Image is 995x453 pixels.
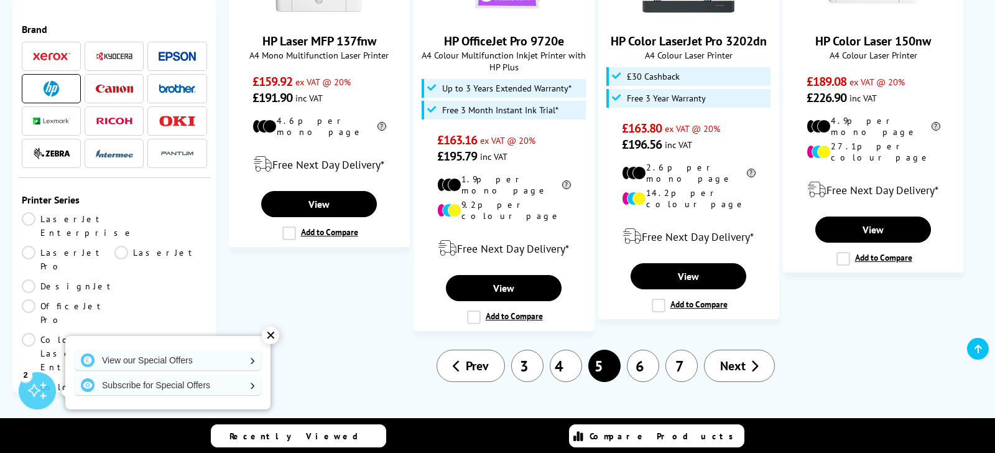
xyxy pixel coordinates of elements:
li: 4.6p per mono page [252,115,386,138]
a: HP Laser MFP 137fnw [272,11,366,23]
span: £196.56 [622,136,662,152]
div: modal_delivery [236,147,403,182]
a: Compare Products [569,424,744,447]
span: Free 3 Year Warranty [627,93,706,103]
span: £191.90 [252,90,293,106]
span: Recently Viewed [229,431,371,442]
a: HP Color LaserJet Pro 3202dn [611,33,767,49]
a: DesignJet [22,279,116,293]
span: £226.90 [807,90,847,106]
a: View [815,217,931,243]
img: Canon [96,85,133,93]
label: Add to Compare [652,299,728,312]
a: HP Color LaserJet Pro 3202dn [642,11,735,23]
a: Next [704,350,775,382]
img: HP [44,81,59,96]
a: Brother [159,81,196,96]
span: £195.79 [437,148,478,164]
a: 6 [627,350,659,382]
span: Brand [22,23,207,35]
a: Xerox [33,49,70,64]
span: £189.08 [807,73,847,90]
img: Lexmark [33,118,70,125]
span: A4 Colour Multifunction Inkjet Printer with HP Plus [420,49,588,73]
span: A4 Colour Laser Printer [605,49,772,61]
a: OKI [159,113,196,129]
a: Ricoh [96,113,133,129]
span: £163.16 [437,132,478,148]
li: 14.2p per colour page [622,187,756,210]
a: 7 [665,350,698,382]
div: 2 [19,368,32,381]
img: Epson [159,52,196,61]
span: A4 Mono Multifunction Laser Printer [236,49,403,61]
img: Ricoh [96,118,133,124]
a: Color LaserJet Enterprise [22,333,134,374]
li: 1.9p per mono page [437,174,571,196]
span: ex VAT @ 20% [849,76,905,88]
span: ex VAT @ 20% [480,134,535,146]
img: Intermec [96,149,133,158]
a: Zebra [33,146,70,161]
a: HP [33,81,70,96]
span: inc VAT [665,139,692,151]
li: 2.6p per mono page [622,162,756,184]
a: Epson [159,49,196,64]
li: 27.1p per colour page [807,141,940,163]
a: Recently Viewed [211,424,386,447]
label: Add to Compare [467,311,543,324]
li: 9.2p per colour page [437,199,571,222]
span: £163.80 [622,120,662,136]
span: inc VAT [480,151,507,162]
span: Up to 3 Years Extended Warranty* [442,83,572,93]
a: 3 [511,350,544,382]
span: inc VAT [295,92,323,104]
a: OfficeJet Pro [22,299,114,327]
span: Free 3 Month Instant Ink Trial* [442,105,558,115]
span: A4 Colour Laser Printer [790,49,957,61]
span: ex VAT @ 20% [295,76,351,88]
a: Canon [96,81,133,96]
a: HP Color Laser 150nw [815,33,931,49]
label: Add to Compare [836,252,912,266]
a: View [631,263,746,289]
img: Pantum [159,146,196,161]
div: ✕ [262,327,279,344]
span: Compare Products [590,431,740,442]
span: £159.92 [252,73,293,90]
a: HP OfficeJet Pro 9720e [444,33,564,49]
a: 4 [550,350,582,382]
span: Prev [466,358,489,374]
a: View [446,275,562,301]
li: 4.9p per mono page [807,115,940,138]
a: Prev [437,350,505,382]
label: Add to Compare [282,226,358,240]
a: LaserJet Pro [22,246,114,273]
a: HP Color Laser 150nw [826,11,920,23]
span: ex VAT @ 20% [665,123,720,134]
a: LaserJet [114,246,207,273]
a: Kyocera [96,49,133,64]
a: View [261,191,377,217]
div: modal_delivery [605,219,772,254]
img: Brother [159,84,196,93]
a: Lexmark [33,113,70,129]
div: modal_delivery [420,231,588,266]
span: £30 Cashback [627,72,680,82]
a: View our Special Offers [75,350,261,370]
span: Next [720,358,746,374]
div: modal_delivery [790,172,957,207]
span: inc VAT [849,92,877,104]
img: Xerox [33,52,70,61]
span: Printer Series [22,194,207,206]
a: HP Laser MFP 137fnw [262,33,376,49]
img: Zebra [33,147,70,160]
a: Subscribe for Special Offers [75,375,261,395]
img: OKI [159,116,196,126]
a: HP OfficeJet Pro 9720e [457,11,550,23]
a: LaserJet Enterprise [22,212,134,240]
img: Kyocera [96,52,133,61]
a: Intermec [96,146,133,161]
